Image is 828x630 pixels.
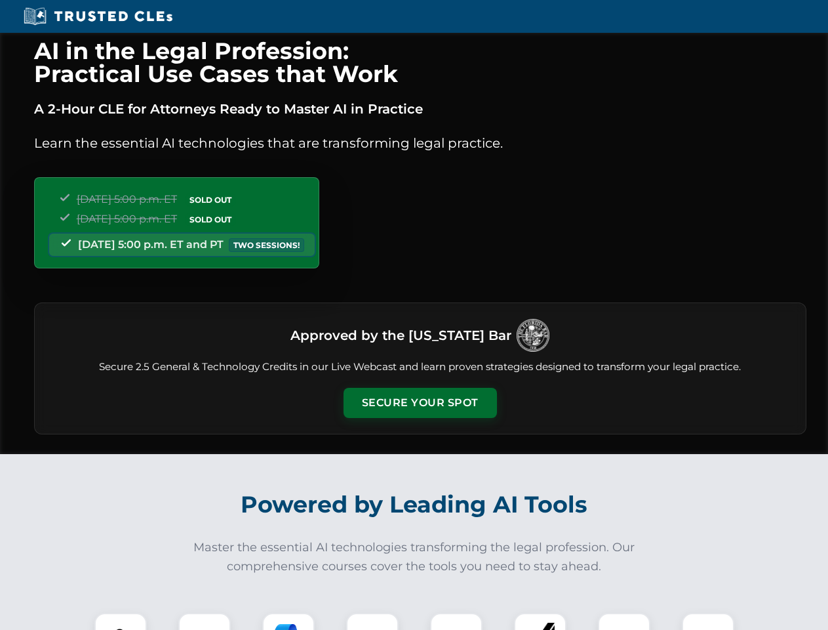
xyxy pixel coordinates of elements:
p: Master the essential AI technologies transforming the legal profession. Our comprehensive courses... [185,538,644,576]
p: Learn the essential AI technologies that are transforming legal practice. [34,133,806,154]
img: Trusted CLEs [20,7,176,26]
p: Secure 2.5 General & Technology Credits in our Live Webcast and learn proven strategies designed ... [50,360,790,375]
h3: Approved by the [US_STATE] Bar [290,324,511,347]
span: [DATE] 5:00 p.m. ET [77,193,177,205]
h1: AI in the Legal Profession: Practical Use Cases that Work [34,39,806,85]
img: Logo [517,319,549,352]
span: SOLD OUT [185,213,236,226]
h2: Powered by Leading AI Tools [51,482,778,528]
button: Secure Your Spot [344,388,497,418]
p: A 2-Hour CLE for Attorneys Ready to Master AI in Practice [34,98,806,119]
span: SOLD OUT [185,193,236,207]
span: [DATE] 5:00 p.m. ET [77,213,177,225]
